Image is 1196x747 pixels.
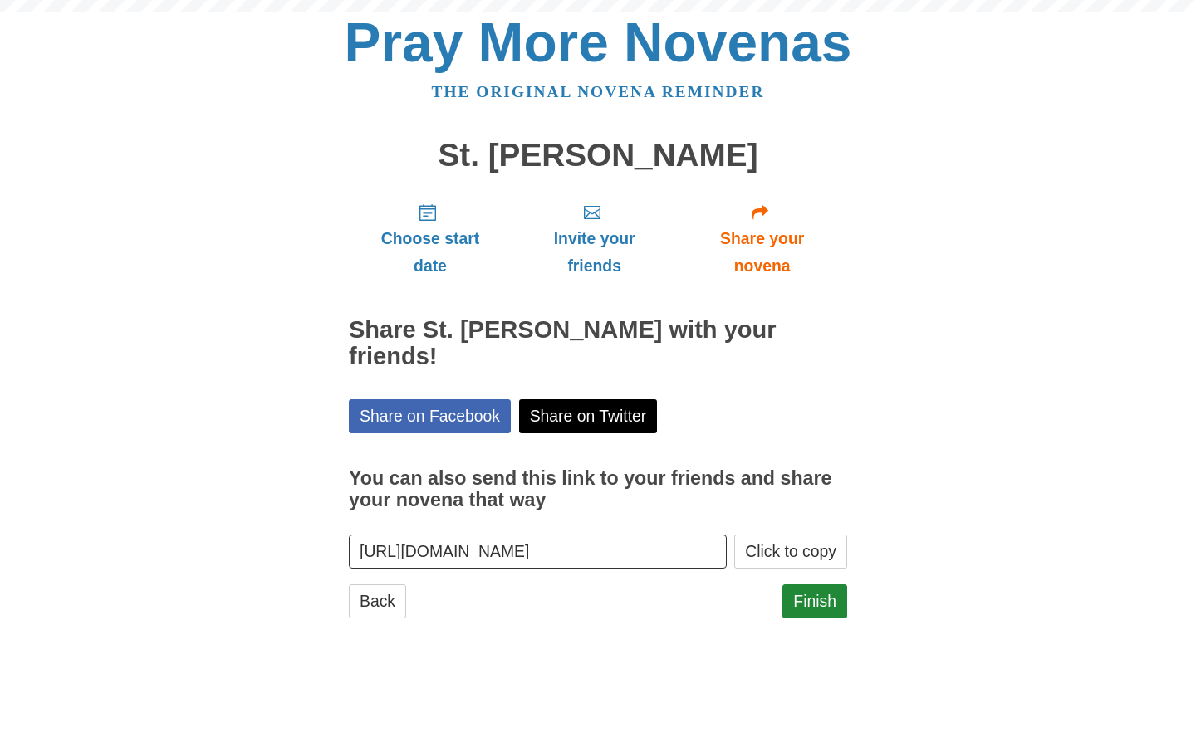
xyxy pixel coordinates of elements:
[734,535,847,569] button: Click to copy
[349,468,847,510] h3: You can also send this link to your friends and share your novena that way
[349,399,511,433] a: Share on Facebook
[349,138,847,173] h1: St. [PERSON_NAME]
[432,83,765,100] a: The original novena reminder
[365,225,495,280] span: Choose start date
[519,399,658,433] a: Share on Twitter
[694,225,831,280] span: Share your novena
[345,12,852,73] a: Pray More Novenas
[512,189,677,288] a: Invite your friends
[528,225,660,280] span: Invite your friends
[349,584,406,618] a: Back
[677,189,847,288] a: Share your novena
[782,584,847,618] a: Finish
[349,189,512,288] a: Choose start date
[349,317,847,370] h2: Share St. [PERSON_NAME] with your friends!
